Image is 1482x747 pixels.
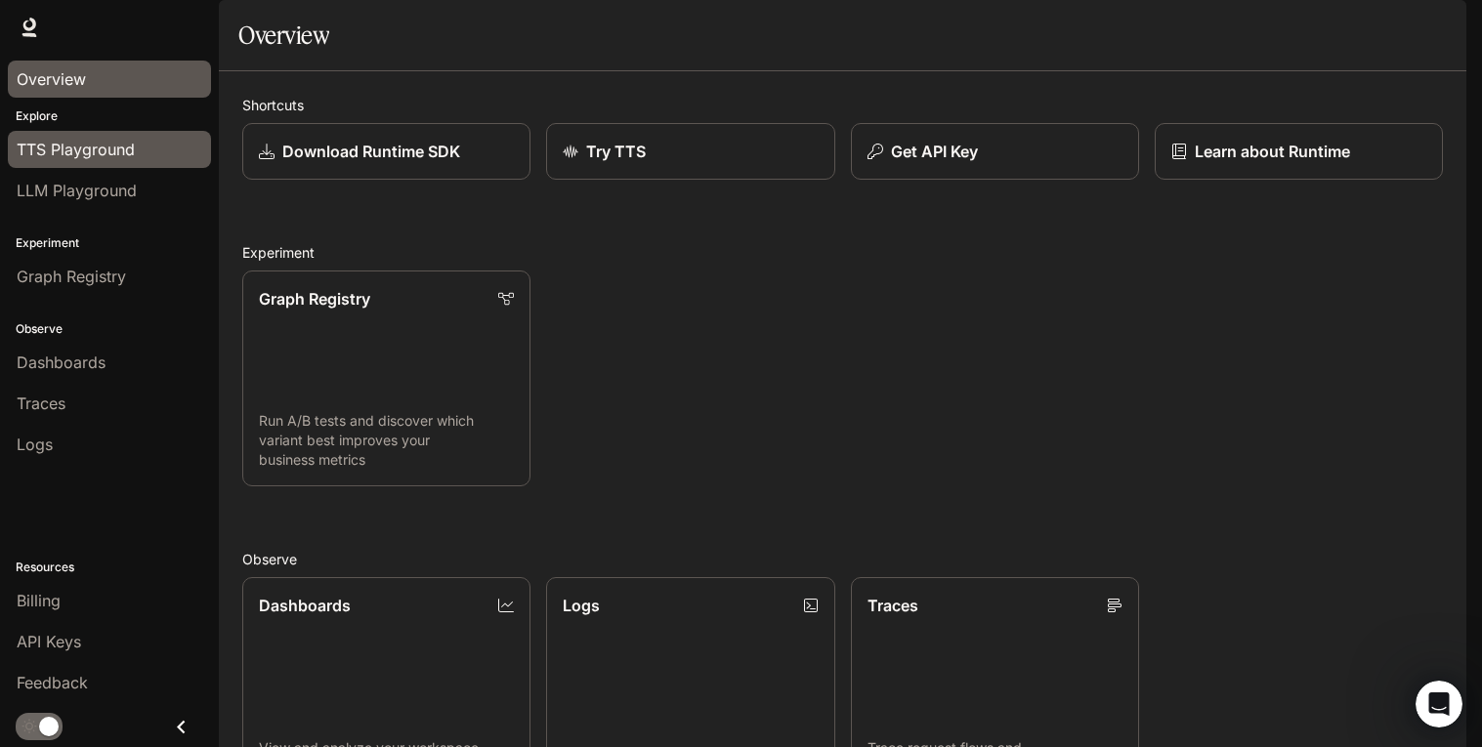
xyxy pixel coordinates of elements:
[282,140,460,163] p: Download Runtime SDK
[259,411,514,470] p: Run A/B tests and discover which variant best improves your business metrics
[242,242,1443,263] h2: Experiment
[1155,123,1443,180] a: Learn about Runtime
[242,270,530,486] a: Graph RegistryRun A/B tests and discover which variant best improves your business metrics
[259,594,351,617] p: Dashboards
[868,594,918,617] p: Traces
[242,123,530,180] a: Download Runtime SDK
[238,16,329,55] h1: Overview
[546,123,834,180] a: Try TTS
[1416,681,1462,727] iframe: Intercom live chat
[1195,140,1350,163] p: Learn about Runtime
[563,594,600,617] p: Logs
[242,549,1443,569] h2: Observe
[242,95,1443,115] h2: Shortcuts
[259,287,370,311] p: Graph Registry
[586,140,646,163] p: Try TTS
[891,140,978,163] p: Get API Key
[851,123,1139,180] button: Get API Key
